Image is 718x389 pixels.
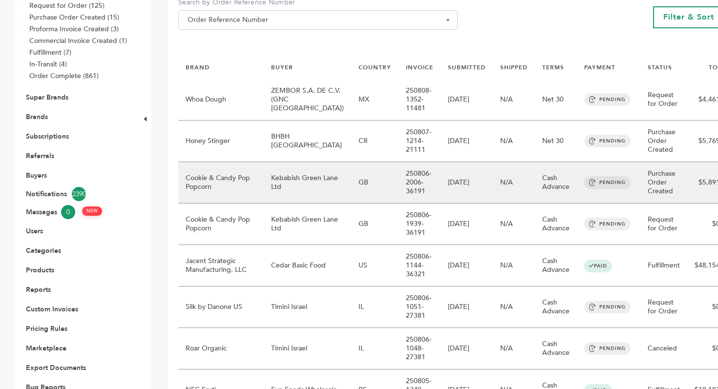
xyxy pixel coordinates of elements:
[399,245,441,287] td: 250806-1144-36321
[441,121,493,162] td: [DATE]
[535,287,577,328] td: Cash Advance
[441,287,493,328] td: [DATE]
[535,162,577,204] td: Cash Advance
[29,60,67,69] a: In-Transit (4)
[535,328,577,369] td: Cash Advance
[29,24,119,34] a: Proforma Invoice Created (3)
[640,328,687,369] td: Canceled
[72,187,86,201] span: 2390
[271,63,293,71] a: BUYER
[82,206,102,216] span: NEW
[26,226,43,236] a: Users
[29,1,105,10] a: Request for Order (125)
[351,328,399,369] td: IL
[399,121,441,162] td: 250807-1214-21111
[399,162,441,204] td: 250806-2006-36191
[663,12,714,22] span: Filter & Sort
[441,162,493,204] td: [DATE]
[26,171,47,180] a: Buyers
[178,328,264,369] td: Roar Organic
[26,132,69,141] a: Subscriptions
[178,79,264,121] td: Whoa Dough
[493,287,535,328] td: N/A
[535,79,577,121] td: Net 30
[351,204,399,245] td: GB
[359,63,391,71] a: COUNTRY
[29,48,71,57] a: Fulfillment (7)
[500,63,528,71] a: SHIPPED
[178,204,264,245] td: Cookie & Candy Pop Popcorn
[640,204,687,245] td: Request for Order
[535,121,577,162] td: Net 30
[640,245,687,287] td: Fulfillment
[264,328,351,369] td: Timini Israel
[351,79,399,121] td: MX
[535,204,577,245] td: Cash Advance
[26,363,86,372] a: Export Documents
[448,63,486,71] a: SUBMITTED
[26,112,48,122] a: Brands
[584,342,631,355] span: PENDING
[640,287,687,328] td: Request for Order
[441,204,493,245] td: [DATE]
[26,151,54,161] a: Referrals
[178,10,458,30] span: Order Reference Number
[26,305,78,314] a: Custom Invoices
[26,205,126,219] a: Messages0 NEW
[351,245,399,287] td: US
[441,245,493,287] td: [DATE]
[264,204,351,245] td: Kebabish Green Lane Ltd
[351,121,399,162] td: CR
[178,121,264,162] td: Honey Stinger
[584,301,631,313] span: PENDING
[29,36,127,45] a: Commercial Invoice Created (1)
[264,245,351,287] td: Cedar Basic Food
[584,260,612,272] span: PAID
[26,285,51,294] a: Reports
[584,93,631,106] span: PENDING
[493,204,535,245] td: N/A
[406,63,433,71] a: INVOICE
[493,79,535,121] td: N/A
[584,135,631,147] span: PENDING
[648,63,672,71] a: STATUS
[535,245,577,287] td: Cash Advance
[264,79,351,121] td: ZEMBOR S.A. DE C.V. (GNC [GEOGRAPHIC_DATA])
[26,246,61,255] a: Categories
[493,121,535,162] td: N/A
[184,13,452,27] span: Order Reference Number
[351,162,399,204] td: GB
[441,79,493,121] td: [DATE]
[186,63,210,71] a: BRAND
[640,162,687,204] td: Purchase Order Created
[399,328,441,369] td: 250806-1048-27381
[584,176,631,189] span: PENDING
[264,121,351,162] td: BHBH [GEOGRAPHIC_DATA]
[26,266,54,275] a: Products
[178,245,264,287] td: Jacent Strategic Manufacturing, LLC
[26,187,126,201] a: Notifications2390
[351,287,399,328] td: IL
[640,79,687,121] td: Request for Order
[441,328,493,369] td: [DATE]
[26,344,66,353] a: Marketplace
[584,218,631,230] span: PENDING
[26,93,68,102] a: Super Brands
[29,71,99,81] a: Order Complete (861)
[493,245,535,287] td: N/A
[26,324,67,333] a: Pricing Rules
[264,162,351,204] td: Kebabish Green Lane Ltd
[264,287,351,328] td: Timini Israel
[399,287,441,328] td: 250806-1051-27381
[584,63,615,71] a: PAYMENT
[399,204,441,245] td: 250806-1939-36191
[493,162,535,204] td: N/A
[542,63,564,71] a: TERMS
[178,162,264,204] td: Cookie & Candy Pop Popcorn
[493,328,535,369] td: N/A
[29,13,119,22] a: Purchase Order Created (15)
[640,121,687,162] td: Purchase Order Created
[61,205,75,219] span: 0
[178,287,264,328] td: Silk by Danone US
[399,79,441,121] td: 250808-1352-11481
